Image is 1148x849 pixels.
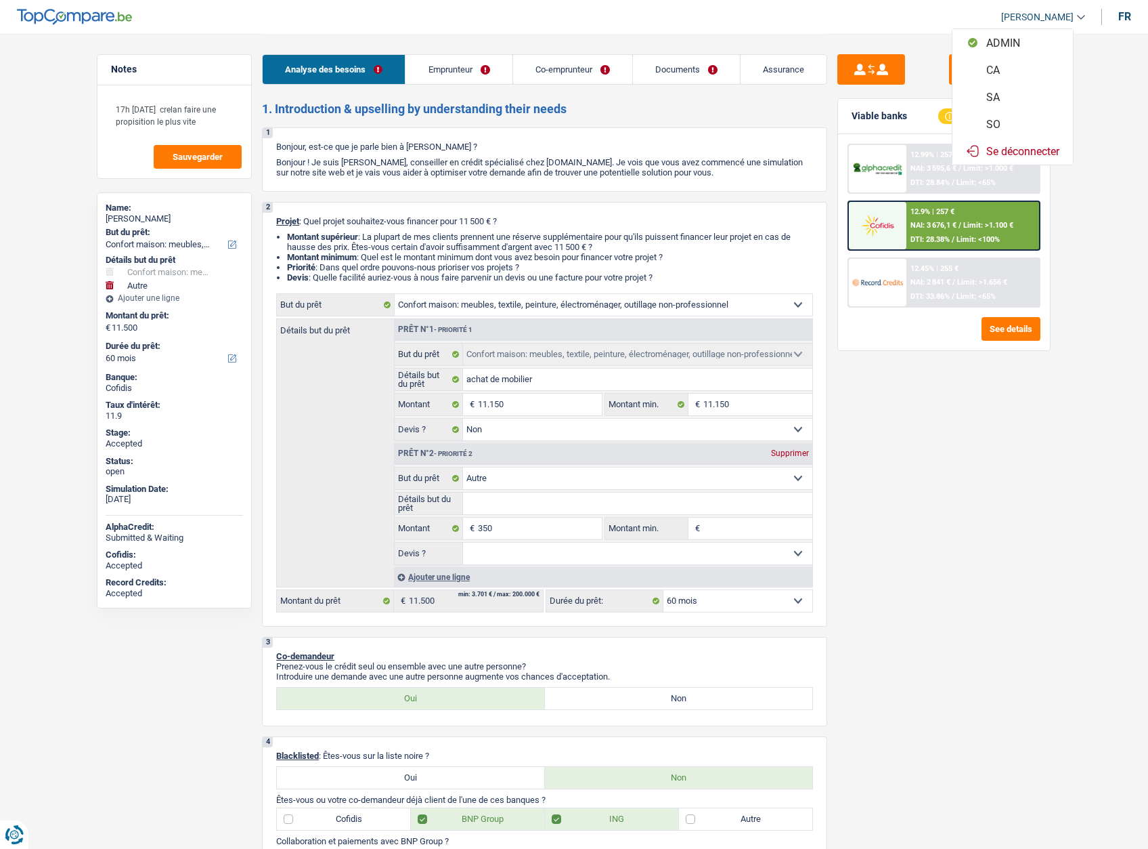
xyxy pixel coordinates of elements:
[990,6,1085,28] a: [PERSON_NAME]
[106,341,240,352] label: Durée du prêt:
[741,55,826,84] a: Assurance
[910,150,958,159] div: 12.99% | 257 €
[395,468,463,489] label: But du prêt
[952,110,1073,138] button: SO
[263,128,273,138] div: 1
[852,161,902,177] img: AlphaCredit
[958,164,961,173] span: /
[952,292,954,301] span: /
[963,221,1013,230] span: Limit: >1.100 €
[106,550,243,560] div: Cofidis:
[981,317,1040,341] button: See details
[605,394,688,415] label: Montant min.
[952,56,1073,83] button: CA
[276,651,334,661] span: Co-demandeur
[952,278,955,287] span: /
[287,272,309,283] span: Devis
[395,369,463,390] label: Détails but du prêt
[633,55,740,84] a: Documents
[106,428,243,438] div: Stage:
[545,688,813,709] label: Non
[1118,10,1131,23] div: fr
[276,142,813,152] p: Bonjour, est-ce que je parle bien à [PERSON_NAME] ?
[276,795,813,805] p: Êtes-vous ou votre co-demandeur déjà client de l'une de ces banques ?
[688,518,703,539] span: €
[263,638,273,648] div: 3
[411,808,545,830] label: BNP Group
[106,323,110,333] span: €
[276,216,813,226] p: : Quel projet souhaitez-vous financer pour 11 500 € ?
[958,221,961,230] span: /
[287,252,813,262] li: : Quel est le montant minimum dont vous avez besoin pour financer votre projet ?
[910,221,956,230] span: NAI: 3 676,1 €
[111,64,238,75] h5: Notes
[106,213,243,224] div: [PERSON_NAME]
[463,394,478,415] span: €
[277,808,411,830] label: Cofidis
[277,319,394,335] label: Détails but du prêt
[956,235,1000,244] span: Limit: <100%
[106,310,240,321] label: Montant du prêt:
[106,533,243,543] div: Submitted & Waiting
[910,207,954,216] div: 12.9% | 257 €
[395,325,476,334] div: Prêt n°1
[276,836,813,846] p: Collaboration et paiements avec BNP Group ?
[106,522,243,533] div: AlphaCredit:
[852,270,902,295] img: Record Credits
[277,688,545,709] label: Oui
[106,203,243,213] div: Name:
[688,394,703,415] span: €
[17,9,132,25] img: TopCompare Logo
[910,264,958,273] div: 12.45% | 255 €
[277,294,395,316] label: But du prêt
[173,152,223,161] span: Sauvegarder
[957,278,1007,287] span: Limit: >1.656 €
[106,577,243,588] div: Record Credits:
[395,449,476,458] div: Prêt n°2
[154,145,242,169] button: Sauvegarder
[287,232,813,252] li: : La plupart de mes clients prennent une réserve supplémentaire pour qu'ils puissent financer leu...
[910,278,950,287] span: NAI: 2 841 €
[963,164,1013,173] span: Limit: >1.000 €
[106,411,243,421] div: 11.9
[277,590,394,612] label: Montant du prêt
[276,157,813,178] p: Bonjour ! Je suis [PERSON_NAME], conseiller en crédit spécialisé chez [DOMAIN_NAME]. Je vois que ...
[287,262,813,272] li: : Dans quel ordre pouvons-nous prioriser vos projets ?
[546,590,663,612] label: Durée du prêt:
[106,372,243,383] div: Banque:
[910,292,950,301] span: DTI: 33.86%
[434,450,472,457] span: - Priorité 2
[106,560,243,571] div: Accepted
[395,493,463,514] label: Détails but du prêt
[106,484,243,495] div: Simulation Date:
[910,235,950,244] span: DTI: 28.38%
[395,344,463,365] label: But du prêt
[395,543,463,564] label: Devis ?
[910,178,950,187] span: DTI: 28.84%
[938,108,1005,123] div: Incomplete
[768,449,812,457] div: Supprimer
[263,203,273,213] div: 2
[395,419,463,440] label: Devis ?
[679,808,813,830] label: Autre
[545,808,679,830] label: ING
[949,54,1051,85] button: Sauvegarder
[262,102,827,117] h2: 1. Introduction & upselling by understanding their needs
[106,255,243,266] div: Détails but du prêt
[395,518,463,539] label: Montant
[545,767,813,789] label: Non
[276,751,319,761] span: Blacklisted
[277,767,545,789] label: Oui
[106,400,243,411] div: Taux d'intérêt:
[287,262,315,272] strong: Priorité
[263,55,405,84] a: Analyse des besoins
[952,235,954,244] span: /
[605,518,688,539] label: Montant min.
[956,292,996,301] span: Limit: <65%
[106,494,243,505] div: [DATE]
[463,518,478,539] span: €
[263,737,273,747] div: 4
[106,293,243,303] div: Ajouter une ligne
[852,213,902,238] img: Cofidis
[394,567,812,587] div: Ajouter une ligne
